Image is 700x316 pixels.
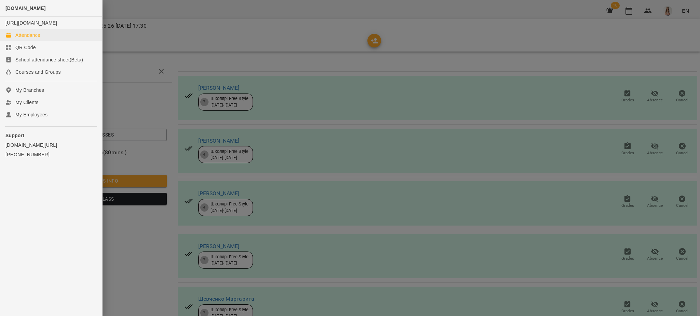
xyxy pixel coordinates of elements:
span: [DOMAIN_NAME] [5,5,46,11]
div: School attendance sheet(Beta) [15,56,83,63]
div: Attendance [15,32,40,39]
a: [PHONE_NUMBER] [5,151,97,158]
a: [DOMAIN_NAME][URL] [5,142,97,148]
p: Support [5,132,97,139]
div: My Clients [15,99,38,106]
div: QR Code [15,44,36,51]
div: Courses and Groups [15,69,61,75]
div: My Employees [15,111,48,118]
a: [URL][DOMAIN_NAME] [5,20,57,26]
div: My Branches [15,87,44,94]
